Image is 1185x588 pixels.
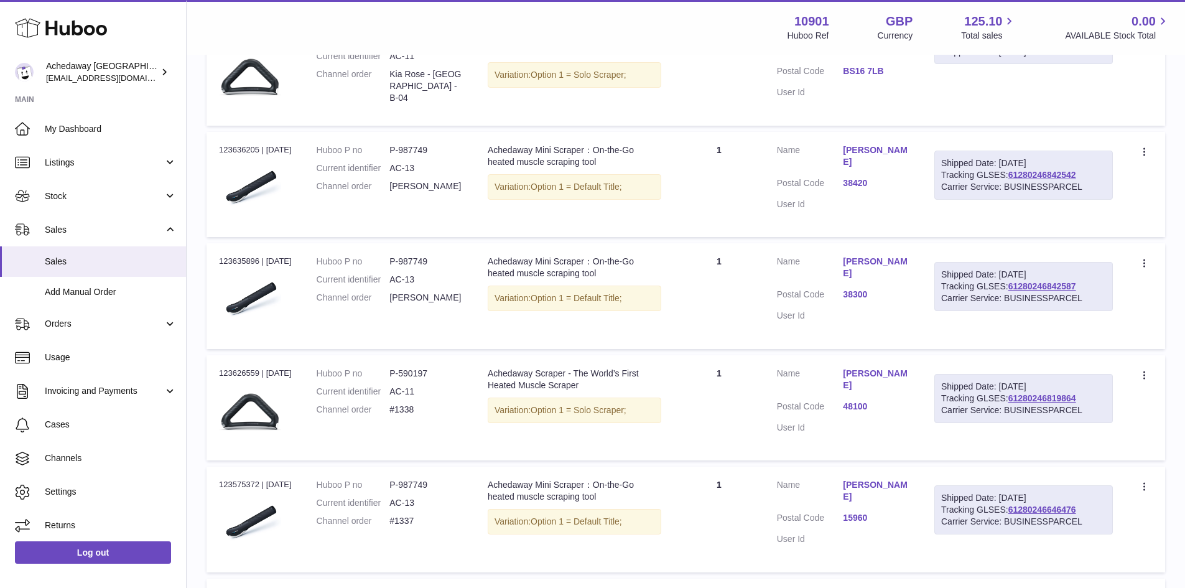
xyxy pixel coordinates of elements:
[531,70,626,80] span: Option 1 = Solo Scraper;
[317,162,390,174] dt: Current identifier
[389,515,463,527] dd: #1337
[961,30,1016,42] span: Total sales
[45,318,164,330] span: Orders
[843,256,909,279] a: [PERSON_NAME]
[777,144,843,171] dt: Name
[46,60,158,84] div: Achedaway [GEOGRAPHIC_DATA]
[777,401,843,416] dt: Postal Code
[219,368,292,379] div: 123626559 | [DATE]
[389,256,463,268] dd: P-987749
[317,256,390,268] dt: Huboo P no
[15,63,34,82] img: admin@newpb.co.uk
[777,512,843,527] dt: Postal Code
[674,243,764,348] td: 1
[531,182,622,192] span: Option 1 = Default Title;
[389,292,463,304] dd: [PERSON_NAME]
[45,520,177,531] span: Returns
[941,292,1106,304] div: Carrier Service: BUSINESSPARCEL
[46,73,183,83] span: [EMAIL_ADDRESS][DOMAIN_NAME]
[488,509,661,534] div: Variation:
[674,132,764,237] td: 1
[45,256,177,268] span: Sales
[488,256,661,279] div: Achedaway Mini Scraper：On-the-Go heated muscle scraping tool
[45,123,177,135] span: My Dashboard
[934,485,1113,534] div: Tracking GLSES:
[1008,170,1076,180] a: 61280246842542
[886,13,913,30] strong: GBP
[45,286,177,298] span: Add Manual Order
[777,177,843,192] dt: Postal Code
[843,479,909,503] a: [PERSON_NAME]
[219,495,281,557] img: musclescraper_750x_c42b3404-e4d5-48e3-b3b1-8be745232369.png
[1008,393,1076,403] a: 61280246819864
[531,293,622,303] span: Option 1 = Default Title;
[389,479,463,491] dd: P-987749
[777,86,843,98] dt: User Id
[777,368,843,394] dt: Name
[488,398,661,423] div: Variation:
[961,13,1016,42] a: 125.10 Total sales
[843,289,909,301] a: 38300
[389,404,463,416] dd: #1338
[488,144,661,168] div: Achedaway Mini Scraper：On-the-Go heated muscle scraping tool
[941,181,1106,193] div: Carrier Service: BUSINESSPARCEL
[317,292,390,304] dt: Channel order
[777,479,843,506] dt: Name
[317,50,390,62] dt: Current identifier
[777,65,843,80] dt: Postal Code
[777,256,843,282] dt: Name
[934,151,1113,200] div: Tracking GLSES:
[777,533,843,545] dt: User Id
[843,144,909,168] a: [PERSON_NAME]
[317,515,390,527] dt: Channel order
[389,68,463,104] dd: Kia Rose - [GEOGRAPHIC_DATA] - B-04
[794,13,829,30] strong: 10901
[15,541,171,564] a: Log out
[488,286,661,311] div: Variation:
[843,368,909,391] a: [PERSON_NAME]
[777,198,843,210] dt: User Id
[219,160,281,222] img: musclescraper_750x_c42b3404-e4d5-48e3-b3b1-8be745232369.png
[45,452,177,464] span: Channels
[843,177,909,189] a: 38420
[219,271,281,334] img: musclescraper_750x_c42b3404-e4d5-48e3-b3b1-8be745232369.png
[964,13,1002,30] span: 125.10
[389,162,463,174] dd: AC-13
[317,497,390,509] dt: Current identifier
[1132,13,1156,30] span: 0.00
[317,479,390,491] dt: Huboo P no
[531,516,622,526] span: Option 1 = Default Title;
[674,355,764,460] td: 1
[788,30,829,42] div: Huboo Ref
[317,386,390,398] dt: Current identifier
[317,68,390,104] dt: Channel order
[1065,13,1170,42] a: 0.00 AVAILABLE Stock Total
[531,405,626,415] span: Option 1 = Solo Scraper;
[389,368,463,380] dd: P-590197
[45,224,164,236] span: Sales
[389,50,463,62] dd: AC-11
[1065,30,1170,42] span: AVAILABLE Stock Total
[941,492,1106,504] div: Shipped Date: [DATE]
[674,21,764,126] td: 6
[219,48,281,110] img: Achedaway-Muscle-Scraper.png
[389,497,463,509] dd: AC-13
[219,144,292,156] div: 123636205 | [DATE]
[843,401,909,413] a: 48100
[878,30,913,42] div: Currency
[1008,281,1076,291] a: 61280246842587
[941,404,1106,416] div: Carrier Service: BUSINESSPARCEL
[941,269,1106,281] div: Shipped Date: [DATE]
[934,262,1113,311] div: Tracking GLSES:
[488,174,661,200] div: Variation:
[45,157,164,169] span: Listings
[843,65,909,77] a: BS16 7LB
[941,157,1106,169] div: Shipped Date: [DATE]
[45,190,164,202] span: Stock
[45,385,164,397] span: Invoicing and Payments
[389,386,463,398] dd: AC-11
[389,274,463,286] dd: AC-13
[317,180,390,192] dt: Channel order
[317,274,390,286] dt: Current identifier
[389,180,463,192] dd: [PERSON_NAME]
